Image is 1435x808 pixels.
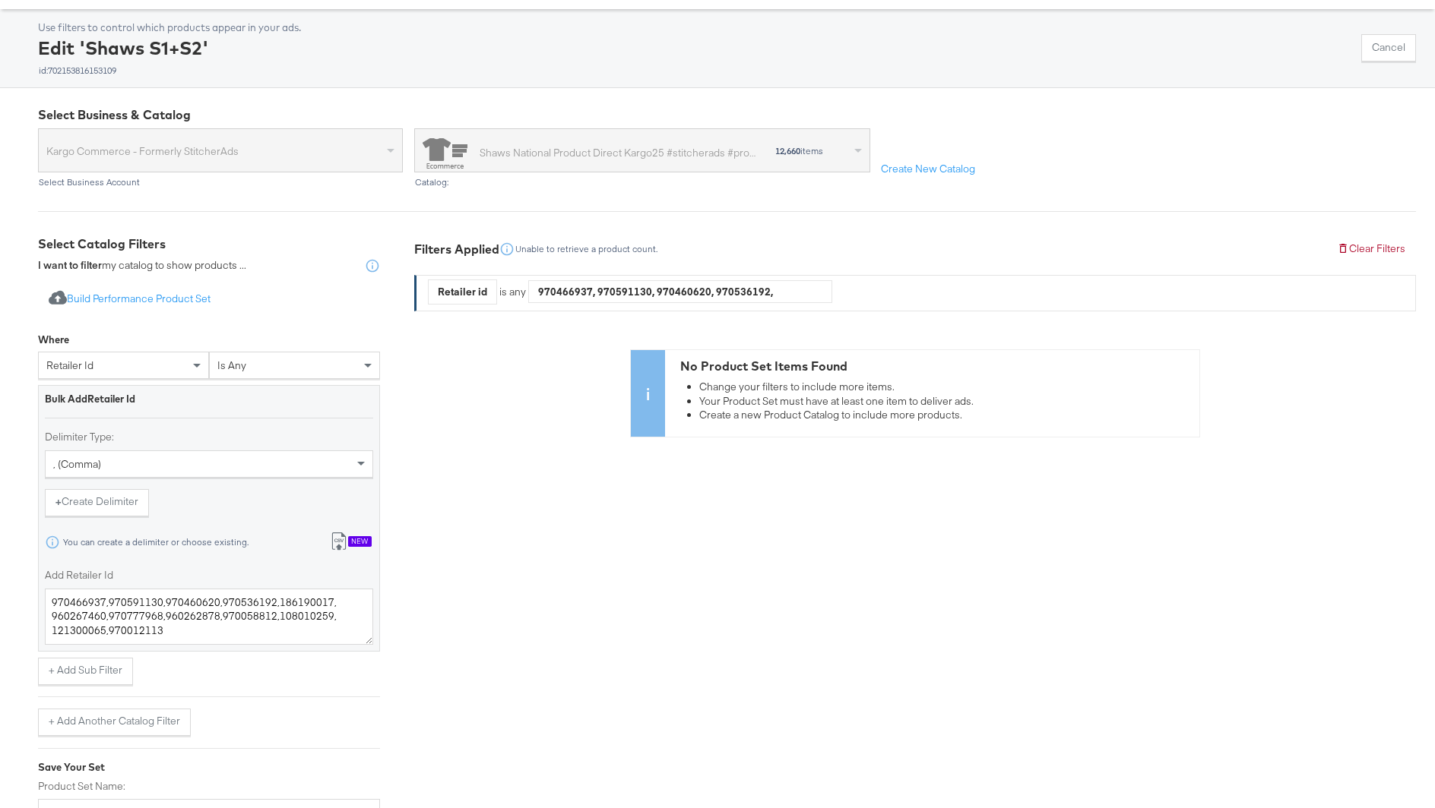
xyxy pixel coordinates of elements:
textarea: 970466937,970591130,970460620,970536192,186190017,960267460,970777968,960262878,970058812,1080102... [45,589,373,645]
label: Delimiter Type: [45,430,373,444]
button: Cancel [1361,34,1416,62]
div: Select Business & Catalog [38,106,1416,124]
div: my catalog to show products ... [38,258,246,273]
div: Filters Applied [414,241,499,258]
div: Save Your Set [38,760,380,775]
li: Create a new Product Catalog to include more products. [699,408,1192,422]
div: New [348,536,372,547]
div: Where [38,333,69,347]
button: Clear Filters [1326,235,1416,263]
div: Unable to retrieve a product count. [515,244,658,254]
div: is any [497,285,528,299]
strong: 12,660 [775,145,800,156]
li: Change your filters to include more items. [699,380,1192,394]
span: , (comma) [53,457,101,471]
span: Kargo Commerce - Formerly StitcherAds [46,138,383,164]
div: Catalog: [414,177,870,188]
div: items [775,146,824,156]
button: New [319,529,382,557]
label: Product Set Name: [38,779,380,794]
label: Add Retailer Id [45,568,373,582]
div: Retailer id [429,280,496,304]
span: is any [217,358,246,372]
div: No Product Set Items Found [680,358,1192,375]
div: Bulk Add Retailer Id [45,392,373,406]
div: You can create a delimiter or choose existing. [62,537,249,548]
button: Create New Catalog [870,156,986,183]
strong: + [55,494,62,509]
button: + Add Another Catalog Filter [38,709,191,736]
button: +Create Delimiter [45,489,149,516]
div: 970466937, 970591130, 970460620, 970536192, 186190017, 960267460, 970777968, 960262878, 970058812... [529,280,832,303]
div: Shaws National Product Direct Kargo25 #stitcherads #product-catalog #keep [480,145,759,161]
div: Use filters to control which products appear in your ads. [38,21,301,35]
button: + Add Sub Filter [38,658,133,685]
button: Build Performance Product Set [38,286,221,314]
li: Your Product Set must have at least one item to deliver ads. [699,394,1192,409]
div: id: 702153816153109 [38,65,301,76]
span: retailer id [46,358,93,372]
div: Edit 'Shaws S1+S2' [38,35,301,76]
strong: I want to filter [38,258,102,272]
div: Select Catalog Filters [38,235,380,253]
div: Select Business Account [38,177,403,188]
